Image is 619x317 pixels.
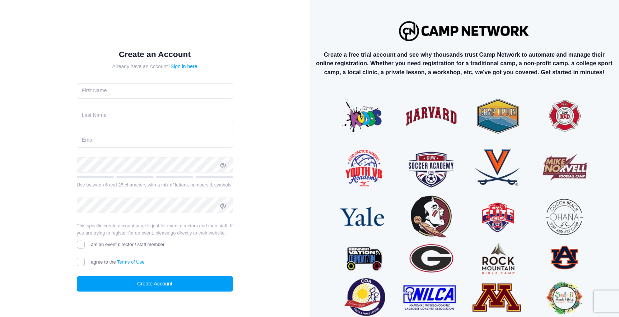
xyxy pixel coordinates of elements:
[88,259,144,265] span: I agree to the
[77,63,233,70] div: Already have an Account?
[77,49,233,59] h1: Create an Account
[396,18,533,44] img: Logo
[77,222,233,236] p: This specific create account page is just for event directors and their staff. If you are trying ...
[171,63,197,69] a: Sign in here
[315,50,613,76] p: Create a free trial account and see why thousands trust Camp Network to automate and manage their...
[77,241,85,249] input: I am an event director / staff member
[77,276,233,292] button: Create Account
[77,181,233,189] div: Use between 6 and 25 characters with a mix of letters, numbers & symbols.
[77,83,233,99] input: First Name
[117,259,145,265] a: Terms of Use
[77,133,233,148] input: Email
[77,258,85,266] input: I agree to theTerms of Use
[88,242,164,247] span: I am an event director / staff member
[77,108,233,123] input: Last Name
